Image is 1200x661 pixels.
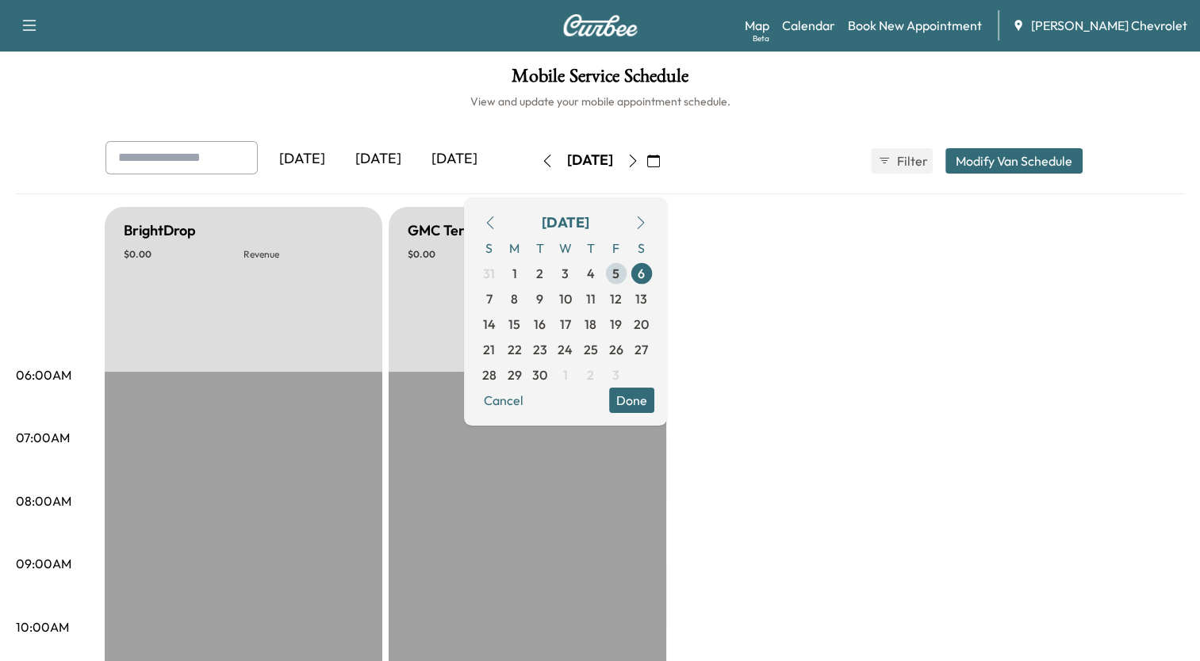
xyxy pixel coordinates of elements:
[848,16,982,35] a: Book New Appointment
[16,554,71,573] p: 09:00AM
[527,235,553,261] span: T
[578,235,604,261] span: T
[124,248,243,261] p: $ 0.00
[562,14,638,36] img: Curbee Logo
[610,315,622,334] span: 19
[408,248,527,261] p: $ 0.00
[416,141,493,178] div: [DATE]
[560,315,571,334] span: 17
[16,94,1184,109] h6: View and update your mobile appointment schedule.
[567,151,613,170] div: [DATE]
[604,235,629,261] span: F
[483,315,496,334] span: 14
[562,264,569,283] span: 3
[477,388,531,413] button: Cancel
[897,151,926,170] span: Filter
[587,365,594,384] span: 2
[508,340,522,359] span: 22
[486,289,493,308] span: 7
[542,212,589,234] div: [DATE]
[610,289,622,308] span: 12
[483,264,495,283] span: 31
[586,289,596,308] span: 11
[635,340,648,359] span: 27
[533,340,547,359] span: 23
[782,16,835,35] a: Calendar
[264,141,340,178] div: [DATE]
[16,365,71,384] p: 06:00AM
[585,315,596,334] span: 18
[745,16,769,35] a: MapBeta
[477,235,502,261] span: S
[558,340,573,359] span: 24
[609,340,623,359] span: 26
[612,365,619,384] span: 3
[532,365,547,384] span: 30
[553,235,578,261] span: W
[629,235,654,261] span: S
[945,148,1083,174] button: Modify Van Schedule
[508,365,522,384] span: 29
[512,264,517,283] span: 1
[243,248,363,261] p: Revenue
[871,148,933,174] button: Filter
[340,141,416,178] div: [DATE]
[483,340,495,359] span: 21
[584,340,598,359] span: 25
[16,617,69,636] p: 10:00AM
[612,264,619,283] span: 5
[587,264,595,283] span: 4
[502,235,527,261] span: M
[536,264,543,283] span: 2
[511,289,518,308] span: 8
[634,315,649,334] span: 20
[482,365,496,384] span: 28
[1031,16,1187,35] span: [PERSON_NAME] Chevrolet
[635,289,647,308] span: 13
[124,220,196,242] h5: BrightDrop
[534,315,546,334] span: 16
[16,67,1184,94] h1: Mobile Service Schedule
[16,491,71,510] p: 08:00AM
[16,428,70,447] p: 07:00AM
[563,365,568,384] span: 1
[408,220,490,242] h5: GMC Terrain
[753,32,769,44] div: Beta
[559,289,572,308] span: 10
[638,264,645,283] span: 6
[609,388,654,413] button: Done
[536,289,543,308] span: 9
[508,315,520,334] span: 15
